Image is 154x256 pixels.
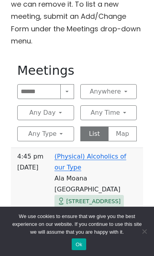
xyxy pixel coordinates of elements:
button: Any Day [17,105,74,120]
span: No [140,227,148,235]
button: Ok [72,238,86,250]
button: Any Time [80,105,137,120]
a: (Physical) Alcoholics of our Type [54,153,126,171]
button: Any Type [17,126,74,141]
span: [STREET_ADDRESS] [66,197,121,206]
span: 4:45 PM [17,151,43,162]
input: Search [17,84,61,99]
span: We use cookies to ensure that we give you the best experience on our website. If you continue to ... [10,213,144,236]
button: Map [108,126,137,141]
button: Search [60,84,74,99]
span: [DATE] [17,162,43,173]
td: Ala Moana [GEOGRAPHIC_DATA] [14,173,140,195]
button: List [80,126,109,141]
button: Anywhere [80,84,137,99]
h1: Meetings [17,63,137,78]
